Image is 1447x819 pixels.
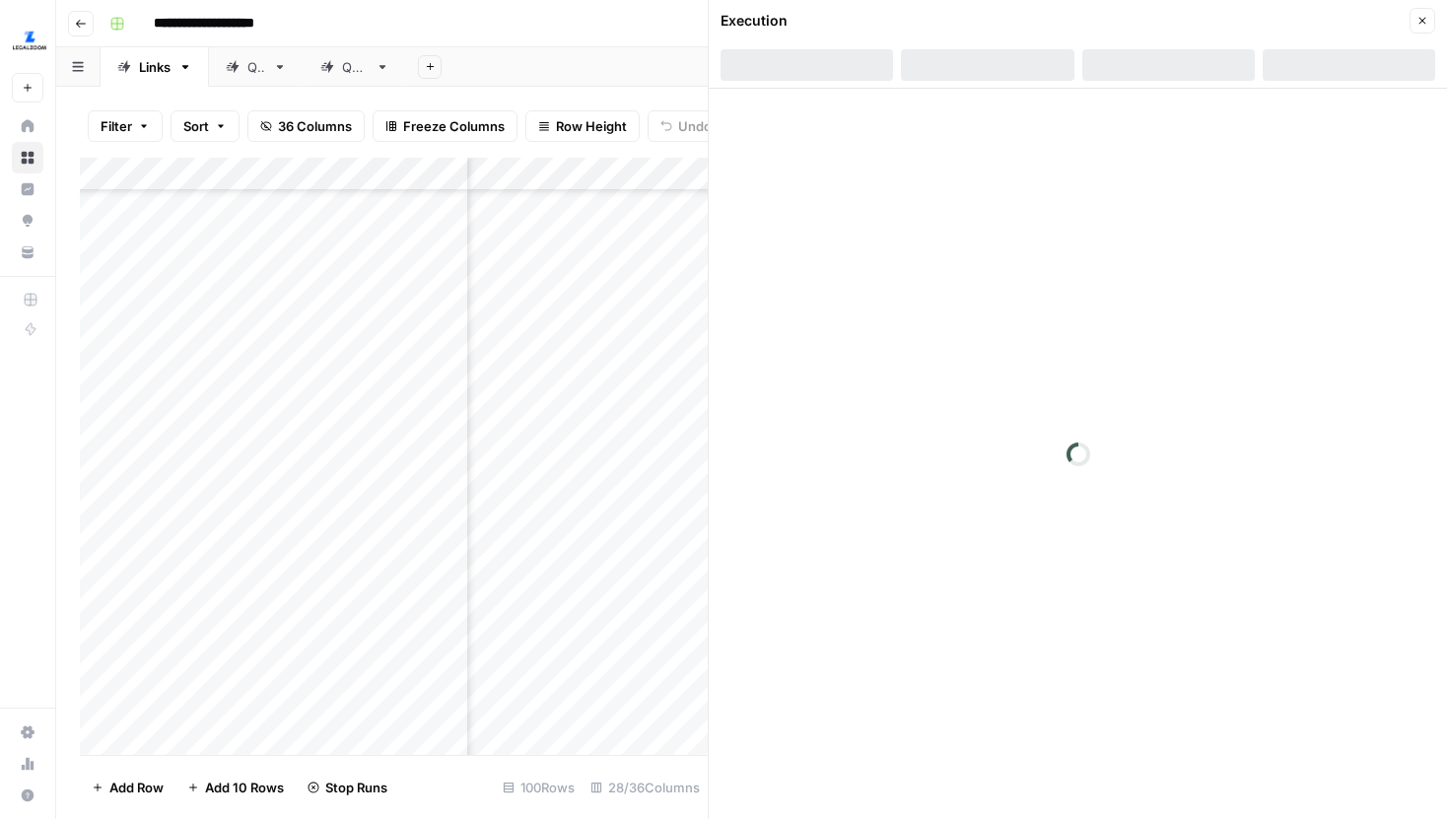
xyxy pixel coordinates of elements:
div: 28/36 Columns [583,772,708,803]
span: Row Height [556,116,627,136]
a: Links [101,47,209,87]
button: Workspace: LegalZoom [12,16,43,65]
span: 36 Columns [278,116,352,136]
span: Add Row [109,778,164,797]
div: QA2 [342,57,368,77]
a: Home [12,110,43,142]
span: Add 10 Rows [205,778,284,797]
a: Opportunities [12,205,43,237]
button: 36 Columns [247,110,365,142]
span: Freeze Columns [403,116,505,136]
a: Your Data [12,237,43,268]
button: Add Row [80,772,175,803]
span: Filter [101,116,132,136]
div: Execution [721,11,788,31]
a: QA [209,47,304,87]
button: Add 10 Rows [175,772,296,803]
span: Sort [183,116,209,136]
button: Undo [648,110,724,142]
img: LegalZoom Logo [12,23,47,58]
span: Undo [678,116,712,136]
a: Insights [12,173,43,205]
div: 100 Rows [495,772,583,803]
span: Stop Runs [325,778,387,797]
button: Filter [88,110,163,142]
div: Links [139,57,171,77]
button: Row Height [525,110,640,142]
div: QA [247,57,265,77]
button: Help + Support [12,780,43,811]
button: Sort [171,110,240,142]
a: QA2 [304,47,406,87]
a: Usage [12,748,43,780]
button: Stop Runs [296,772,399,803]
a: Settings [12,717,43,748]
button: Freeze Columns [373,110,517,142]
a: Browse [12,142,43,173]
